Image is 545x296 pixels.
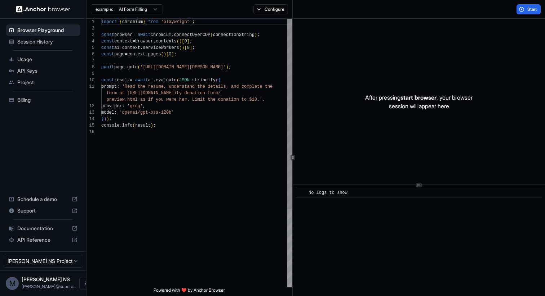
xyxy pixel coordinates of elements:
span: ity-donation-form/ [174,91,221,96]
span: = [130,78,132,83]
span: from [148,19,159,24]
span: ; [174,52,177,57]
span: const [101,32,114,37]
span: ) [106,117,109,122]
button: Start [517,4,541,14]
span: : [122,104,125,109]
span: ( [179,45,182,50]
div: 14 [87,116,94,122]
span: . [153,39,156,44]
span: { [218,78,221,83]
span: Billing [17,96,77,104]
span: API Keys [17,67,77,74]
div: Documentation [6,223,80,234]
span: 0 [184,39,187,44]
span: form at [URL][DOMAIN_NAME] [106,91,174,96]
span: context [122,45,140,50]
span: . [171,32,174,37]
div: Session History [6,36,80,47]
span: . [119,123,122,128]
span: preview.html as if you were her. Limit the donatio [106,97,236,102]
span: : [117,84,119,89]
span: , [262,97,265,102]
div: 7 [87,58,94,64]
span: ) [104,117,106,122]
span: = [132,39,135,44]
span: JSON [179,78,190,83]
span: ; [153,123,156,128]
div: API Keys [6,65,80,77]
span: ( [177,39,179,44]
span: ] [187,39,190,44]
span: ( [216,78,218,83]
div: 12 [87,103,94,109]
span: ] [171,52,174,57]
span: . [153,78,156,83]
div: 5 [87,45,94,51]
div: Browser Playground [6,24,80,36]
span: API Reference [17,236,69,243]
img: Anchor Logo [16,6,70,13]
button: Configure [253,4,288,14]
span: Browser Playground [17,27,77,34]
button: Open menu [79,277,92,290]
span: page [114,52,125,57]
span: [ [184,45,187,50]
div: 4 [87,38,94,45]
div: 1 [87,19,94,25]
span: import [101,19,117,24]
div: 16 [87,129,94,135]
span: ) [254,32,257,37]
span: ) [182,45,184,50]
span: 'groq' [127,104,143,109]
div: M [6,277,19,290]
span: ; [229,65,231,70]
span: ai [148,78,153,83]
span: browser [114,32,132,37]
div: 2 [87,25,94,32]
span: ( [211,32,213,37]
span: await [138,32,151,37]
span: ; [109,117,112,122]
span: Mukunda NS [22,276,70,282]
span: ( [138,65,140,70]
span: = [132,32,135,37]
span: Support [17,207,69,214]
span: ​ [300,189,303,196]
span: . [190,78,192,83]
span: [ [166,52,169,57]
span: const [101,45,114,50]
span: ; [192,45,195,50]
span: ( [161,52,164,57]
span: context [114,39,132,44]
div: 8 [87,64,94,70]
span: const [101,39,114,44]
span: 'openai/gpt-oss-120b' [119,110,174,115]
span: provider [101,104,122,109]
span: = [125,52,127,57]
p: After pressing , your browser session will appear here [365,93,473,110]
span: ) [151,123,153,128]
span: start browser [400,94,437,101]
span: ; [190,39,192,44]
span: goto [127,65,138,70]
span: ) [164,52,166,57]
span: , [143,104,145,109]
span: Usage [17,56,77,63]
span: 'playwright' [161,19,192,24]
span: 0 [169,52,171,57]
span: . [125,65,127,70]
span: stringify [192,78,216,83]
span: . [140,45,143,50]
span: n to $10.' [236,97,262,102]
span: . [145,52,148,57]
span: example: [96,6,113,12]
span: Start [527,6,537,12]
span: ) [179,39,182,44]
span: mukunda@superagi.com [22,284,76,289]
div: 9 [87,70,94,77]
span: Powered with ❤️ by Anchor Browser [154,287,225,296]
div: Project [6,77,80,88]
span: browser [135,39,153,44]
span: result [114,78,130,83]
